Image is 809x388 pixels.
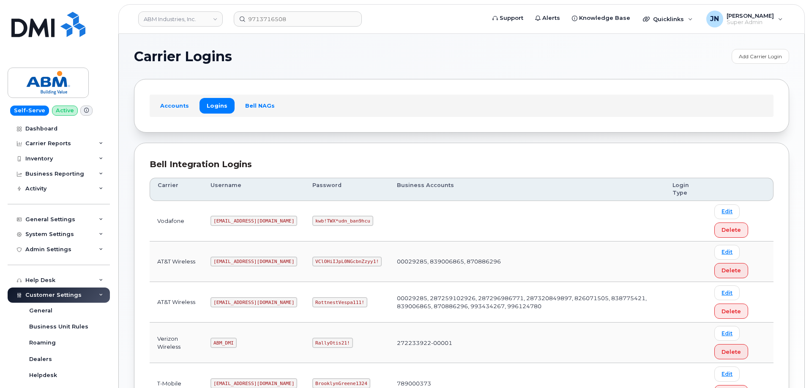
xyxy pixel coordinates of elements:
td: Verizon Wireless [150,323,203,363]
td: Vodafone [150,201,203,241]
th: Carrier [150,178,203,201]
div: Bell Integration Logins [150,158,773,171]
th: Business Accounts [389,178,665,201]
td: AT&T Wireless [150,241,203,282]
span: Carrier Logins [134,50,232,63]
th: Password [305,178,389,201]
button: Delete [714,222,748,238]
a: Add Carrier Login [732,49,789,64]
td: 00029285, 287259102926, 287296986771, 287320849897, 826071505, 838775421, 839006865, 870886296, 9... [389,282,665,323]
span: Delete [722,307,741,315]
td: AT&T Wireless [150,282,203,323]
td: 272233922-00001 [389,323,665,363]
a: Edit [714,366,740,381]
span: Delete [722,348,741,356]
code: RottnestVespa111! [312,297,367,307]
button: Delete [714,344,748,359]
a: Edit [714,245,740,260]
code: VClOHiIJpL0NGcbnZzyy1! [312,257,382,267]
a: Edit [714,285,740,300]
td: 00029285, 839006865, 870886296 [389,241,665,282]
code: kwb!TWX*udn_ban9hcu [312,216,373,226]
a: Edit [714,204,740,219]
th: Username [203,178,305,201]
code: [EMAIL_ADDRESS][DOMAIN_NAME] [210,297,297,307]
a: Edit [714,326,740,341]
span: Delete [722,226,741,234]
a: Logins [200,98,235,113]
span: Delete [722,266,741,274]
th: Login Type [665,178,707,201]
a: Bell NAGs [238,98,282,113]
button: Delete [714,263,748,278]
code: [EMAIL_ADDRESS][DOMAIN_NAME] [210,257,297,267]
code: ABM_DMI [210,338,236,348]
a: Accounts [153,98,196,113]
button: Delete [714,304,748,319]
code: RallyOtis21! [312,338,353,348]
code: [EMAIL_ADDRESS][DOMAIN_NAME] [210,216,297,226]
